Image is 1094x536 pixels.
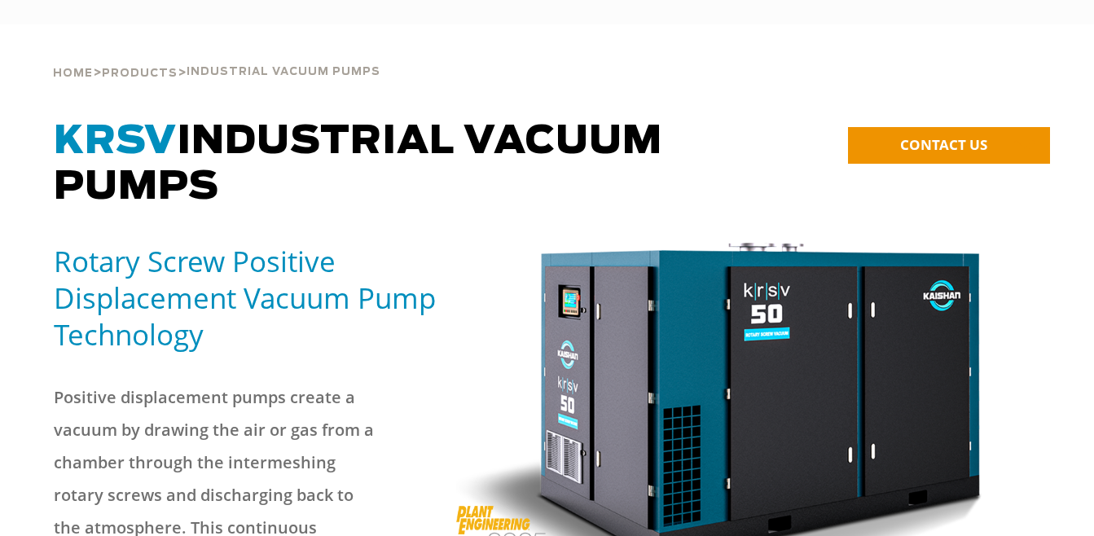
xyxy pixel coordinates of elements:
a: Home [53,65,93,80]
span: Industrial Vacuum Pumps [187,67,380,77]
span: Home [53,68,93,79]
span: Products [102,68,178,79]
span: CONTACT US [900,135,987,154]
a: Products [102,65,178,80]
span: KRSV [54,122,177,161]
span: Industrial Vacuum Pumps [54,122,662,207]
h5: Rotary Screw Positive Displacement Vacuum Pump Technology [54,243,437,353]
div: > > [53,24,380,86]
a: CONTACT US [848,127,1050,164]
